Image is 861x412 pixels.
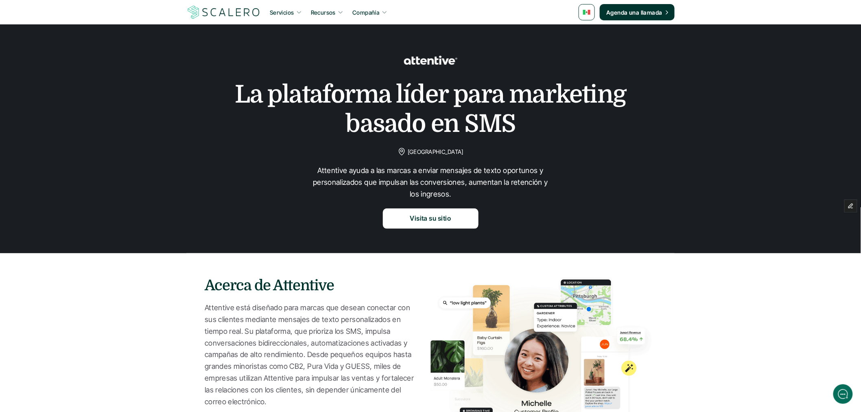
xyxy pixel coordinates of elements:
p: Recursos [311,8,336,17]
p: Compañía [352,8,379,17]
p: Attentive está diseñado para marcas que desean conectar con sus clientes mediante mensajes de tex... [205,302,414,408]
p: Servicios [270,8,294,17]
a: Agenda una llamada [600,4,675,20]
a: Scalero company logotype [186,5,261,20]
span: We run on Gist [68,285,103,290]
h1: Hi! Welcome to [GEOGRAPHIC_DATA]. [12,39,151,53]
h3: Acerca de Attentive [205,276,430,296]
p: Attentive ayuda a las marcas a enviar mensajes de texto oportunos y personalizados que impulsan l... [308,165,553,200]
h2: Let us know if we can help with lifecycle marketing. [12,54,151,93]
iframe: gist-messenger-bubble-iframe [833,384,853,404]
p: [GEOGRAPHIC_DATA] [408,147,463,157]
p: Agenda una llamada [606,8,662,17]
img: Scalero company logotype [186,4,261,20]
button: New conversation [13,108,150,124]
span: New conversation [52,113,98,119]
a: Visita su sitio [383,208,479,229]
p: Visita su sitio [410,213,451,224]
button: Edit Framer Content [845,200,857,212]
h1: La plataforma líder para marketing basado en SMS [227,80,634,138]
